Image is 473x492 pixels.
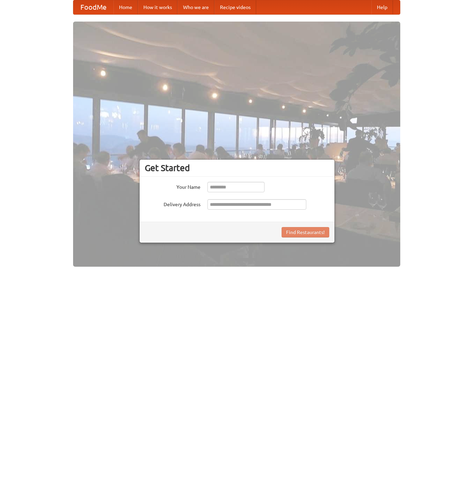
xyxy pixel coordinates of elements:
[145,163,329,173] h3: Get Started
[371,0,393,14] a: Help
[178,0,214,14] a: Who we are
[214,0,256,14] a: Recipe videos
[282,227,329,237] button: Find Restaurants!
[113,0,138,14] a: Home
[145,182,200,191] label: Your Name
[138,0,178,14] a: How it works
[73,0,113,14] a: FoodMe
[145,199,200,208] label: Delivery Address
